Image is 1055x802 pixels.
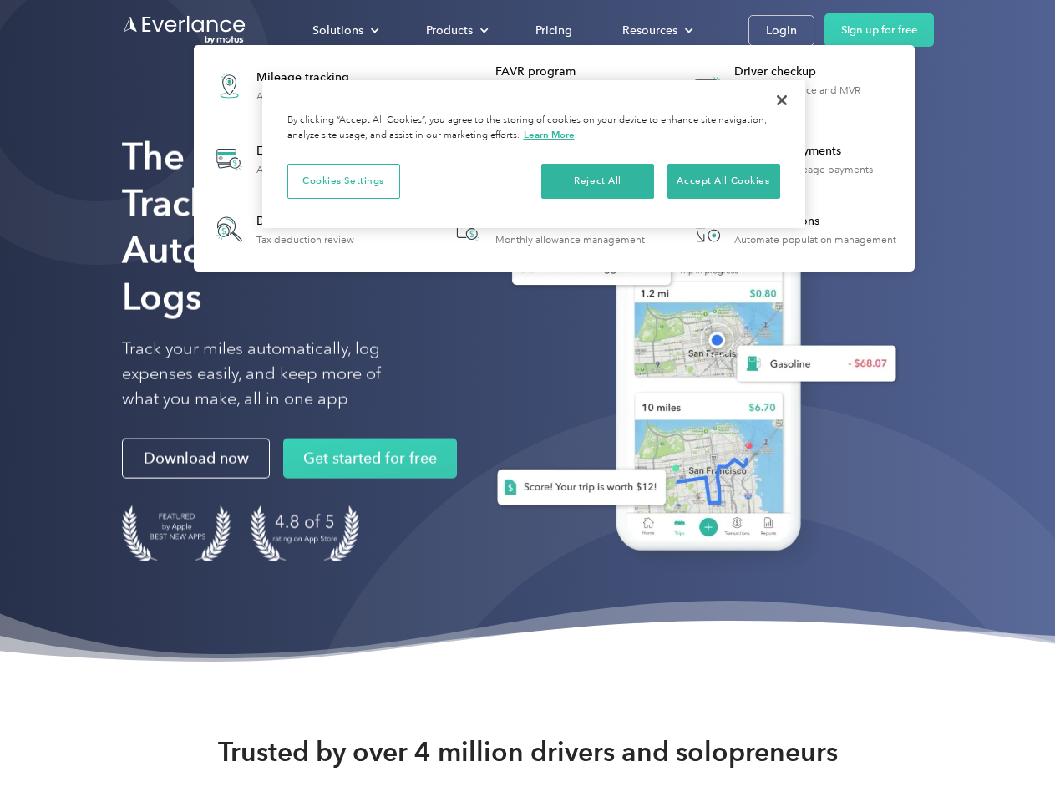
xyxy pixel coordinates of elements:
a: HR IntegrationsAutomate population management [680,202,905,256]
a: FAVR programFixed & Variable Rate reimbursement design & management [441,55,667,116]
div: Automatic mileage logs [256,90,365,102]
a: Download now [122,439,270,479]
div: Mileage tracking [256,69,365,86]
div: Solutions [296,16,393,45]
a: Go to homepage [122,14,247,46]
div: License, insurance and MVR verification [734,84,905,108]
div: Monthly allowance management [495,234,645,246]
a: Driver checkupLicense, insurance and MVR verification [680,55,906,116]
div: Expense tracking [256,143,377,160]
p: Track your miles automatically, log expenses easily, and keep more of what you make, all in one app [122,337,420,412]
div: Automatic transaction logs [256,164,377,175]
div: Tax deduction review [256,234,354,246]
div: Products [409,16,502,45]
img: Everlance, mileage tracker app, expense tracking app [470,159,910,576]
img: 4.9 out of 5 stars on the app store [251,505,359,561]
nav: Products [194,45,915,272]
div: Solutions [312,20,363,41]
div: By clicking “Accept All Cookies”, you agree to the storing of cookies on your device to enhance s... [287,114,780,143]
a: Mileage trackingAutomatic mileage logs [202,55,373,116]
div: Automate population management [734,234,896,246]
button: Cookies Settings [287,164,400,199]
strong: Trusted by over 4 million drivers and solopreneurs [218,735,838,769]
div: Privacy [262,80,805,228]
div: Resources [606,16,707,45]
div: FAVR program [495,63,667,80]
div: Cookie banner [262,80,805,228]
a: Pricing [519,16,589,45]
div: Products [426,20,473,41]
div: HR Integrations [734,213,896,230]
a: More information about your privacy, opens in a new tab [524,129,575,140]
div: Driver checkup [734,63,905,80]
a: Get started for free [283,439,457,479]
img: Badge for Featured by Apple Best New Apps [122,505,231,561]
div: Deduction finder [256,213,354,230]
a: Sign up for free [824,13,934,47]
a: Accountable planMonthly allowance management [441,202,653,256]
div: Login [766,20,797,41]
button: Accept All Cookies [667,164,780,199]
div: Pricing [535,20,572,41]
a: Expense trackingAutomatic transaction logs [202,129,385,190]
button: Reject All [541,164,654,199]
button: Close [763,82,800,119]
a: Deduction finderTax deduction review [202,202,363,256]
a: Login [748,15,814,46]
div: Resources [622,20,677,41]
